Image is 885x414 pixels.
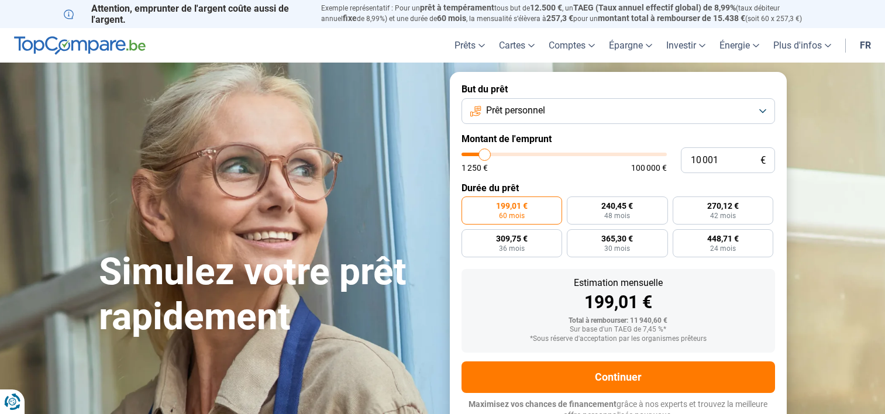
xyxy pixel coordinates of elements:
button: Prêt personnel [462,98,775,124]
div: Sur base d'un TAEG de 7,45 %* [471,326,766,334]
span: prêt à tempérament [420,3,494,12]
span: 1 250 € [462,164,488,172]
span: 365,30 € [601,234,633,243]
label: Durée du prêt [462,182,775,194]
span: 100 000 € [631,164,667,172]
a: fr [853,28,878,63]
div: 199,01 € [471,294,766,311]
span: 30 mois [604,245,630,252]
span: 60 mois [499,212,525,219]
img: TopCompare [14,36,146,55]
p: Exemple représentatif : Pour un tous but de , un (taux débiteur annuel de 8,99%) et une durée de ... [321,3,822,24]
span: montant total à rembourser de 15.438 € [598,13,745,23]
span: 24 mois [710,245,736,252]
a: Comptes [542,28,602,63]
a: Cartes [492,28,542,63]
span: 257,3 € [546,13,573,23]
a: Épargne [602,28,659,63]
a: Prêts [447,28,492,63]
span: € [760,156,766,165]
span: 199,01 € [496,202,528,210]
span: Maximisez vos chances de financement [469,399,617,409]
span: 240,45 € [601,202,633,210]
span: 309,75 € [496,234,528,243]
label: But du prêt [462,84,775,95]
span: 270,12 € [707,202,739,210]
span: 42 mois [710,212,736,219]
p: Attention, emprunter de l'argent coûte aussi de l'argent. [64,3,307,25]
div: *Sous réserve d'acceptation par les organismes prêteurs [471,335,766,343]
span: 60 mois [437,13,466,23]
div: Total à rembourser: 11 940,60 € [471,317,766,325]
a: Investir [659,28,712,63]
span: TAEG (Taux annuel effectif global) de 8,99% [573,3,736,12]
span: 448,71 € [707,234,739,243]
span: fixe [343,13,357,23]
a: Énergie [712,28,766,63]
span: 48 mois [604,212,630,219]
h1: Simulez votre prêt rapidement [99,250,436,340]
div: Estimation mensuelle [471,278,766,288]
button: Continuer [462,361,775,393]
label: Montant de l'emprunt [462,133,775,144]
span: 12.500 € [530,3,562,12]
span: 36 mois [499,245,525,252]
span: Prêt personnel [486,104,545,117]
a: Plus d'infos [766,28,838,63]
